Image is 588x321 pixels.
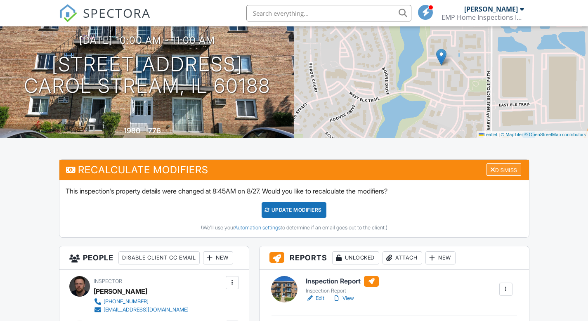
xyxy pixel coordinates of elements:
[333,294,354,302] a: View
[94,306,189,314] a: [EMAIL_ADDRESS][DOMAIN_NAME]
[113,128,123,135] span: Built
[332,251,379,264] div: Unlocked
[94,285,147,297] div: [PERSON_NAME]
[104,298,149,305] div: [PHONE_NUMBER]
[66,224,523,231] div: (We'll use your to determine if an email goes out to the client.)
[59,11,151,28] a: SPECTORA
[425,251,456,264] div: New
[498,132,500,137] span: |
[306,288,379,294] div: Inspection Report
[234,224,281,231] a: Automation settings
[246,5,411,21] input: Search everything...
[306,294,324,302] a: Edit
[104,307,189,313] div: [EMAIL_ADDRESS][DOMAIN_NAME]
[148,126,161,135] div: 776
[479,132,497,137] a: Leaflet
[83,4,151,21] span: SPECTORA
[464,5,518,13] div: [PERSON_NAME]
[162,128,174,135] span: sq. ft.
[24,54,270,97] h1: [STREET_ADDRESS] Carol Stream, IL 60188
[203,251,233,264] div: New
[486,163,521,176] div: Dismiss
[501,132,523,137] a: © MapTiler
[124,126,140,135] div: 1980
[306,276,379,287] h6: Inspection Report
[59,160,529,180] h3: Recalculate Modifiers
[118,251,200,264] div: Disable Client CC Email
[79,35,215,46] h3: [DATE] 10:00 am - 11:00 am
[59,246,249,270] h3: People
[442,13,524,21] div: EMP Home Inspections Inc.
[260,246,529,270] h3: Reports
[59,180,529,237] div: This inspection's property details were changed at 8:45AM on 8/27. Would you like to recalculate ...
[383,251,422,264] div: Attach
[94,278,122,284] span: Inspector
[436,49,446,66] img: Marker
[306,276,379,294] a: Inspection Report Inspection Report
[59,4,77,22] img: The Best Home Inspection Software - Spectora
[262,202,326,218] div: UPDATE Modifiers
[524,132,586,137] a: © OpenStreetMap contributors
[94,297,189,306] a: [PHONE_NUMBER]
